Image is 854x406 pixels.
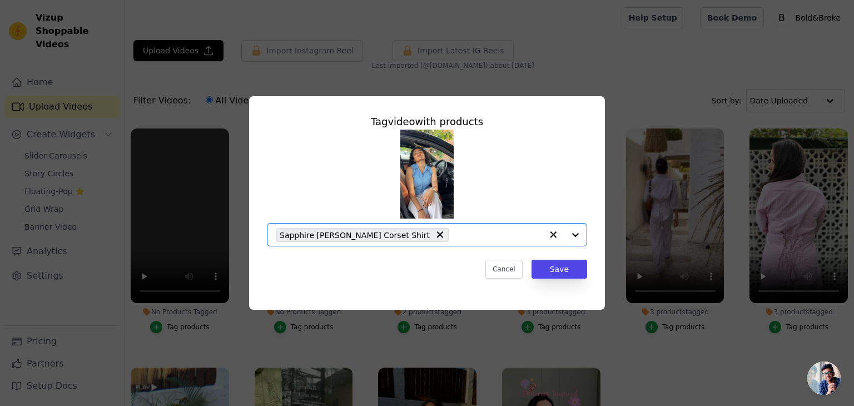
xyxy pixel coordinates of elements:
span: Sapphire [PERSON_NAME] Corset Shirt [280,229,430,241]
button: Save [532,260,587,279]
div: Tag video with products [267,114,587,130]
div: Open chat [807,362,841,395]
button: Cancel [485,260,523,279]
img: tn-2fc7f91fe8b946a6b3fa66ea0c96abef.png [400,130,454,219]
